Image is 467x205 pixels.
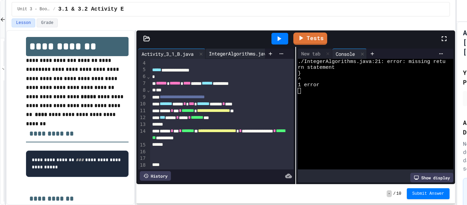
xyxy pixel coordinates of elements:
[138,49,205,59] div: Activity_3_1_B.java
[147,74,150,79] span: Fold line
[298,50,324,57] div: New tab
[53,7,55,12] span: /
[298,65,335,71] span: rn statement
[407,188,450,199] button: Submit Answer
[37,18,58,27] button: Grade
[293,33,327,45] a: Tests
[298,49,332,59] div: New tab
[138,101,147,107] div: 10
[332,50,358,57] div: Console
[387,190,392,197] span: -
[138,114,147,121] div: 12
[332,49,367,59] div: Console
[138,121,147,128] div: 13
[138,80,147,87] div: 7
[138,94,147,101] div: 9
[12,18,35,27] button: Lesson
[138,66,147,73] div: 5
[138,162,147,169] div: 18
[140,171,171,181] div: History
[393,191,396,196] span: /
[138,73,147,80] div: 6
[138,60,147,67] div: 4
[147,87,150,93] span: Fold line
[138,87,147,94] div: 8
[138,149,147,155] div: 16
[138,155,147,162] div: 17
[410,173,453,182] div: Show display
[298,76,301,82] span: ^
[396,191,401,196] span: 10
[298,82,319,88] span: 1 error
[298,59,445,65] span: ./IntegerAlgorithms.java:21: error: missing retu
[298,71,301,76] span: }
[58,5,124,13] span: 3.1 & 3.2 Activity E
[17,7,50,12] span: Unit 3 - Boolean Expressions
[138,128,147,142] div: 14
[205,49,281,59] div: IntegerAlgorithms.java
[412,191,444,196] span: Submit Answer
[138,50,197,57] div: Activity_3_1_B.java
[138,107,147,114] div: 11
[138,168,147,175] div: 19
[138,142,147,149] div: 15
[205,50,272,57] div: IntegerAlgorithms.java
